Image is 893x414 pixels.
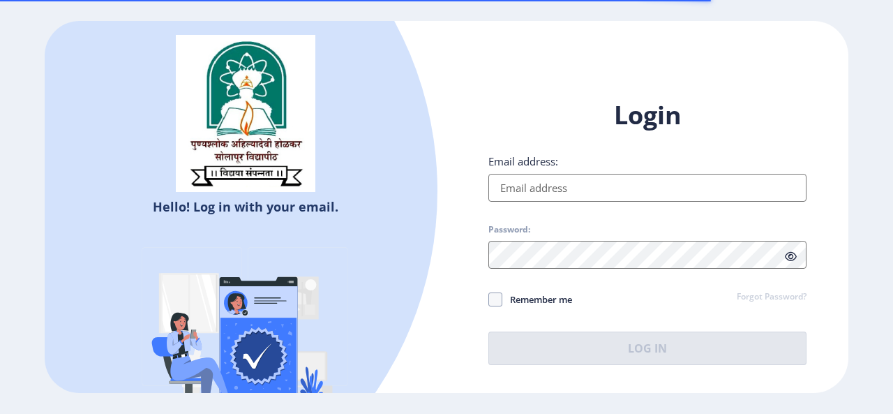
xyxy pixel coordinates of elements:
span: Remember me [502,291,572,308]
a: Forgot Password? [737,291,806,304]
input: Email address [488,174,806,202]
h1: Login [488,98,806,132]
label: Email address: [488,154,558,168]
button: Log In [488,332,806,365]
label: Password: [488,224,530,235]
img: sulogo.png [176,35,315,193]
